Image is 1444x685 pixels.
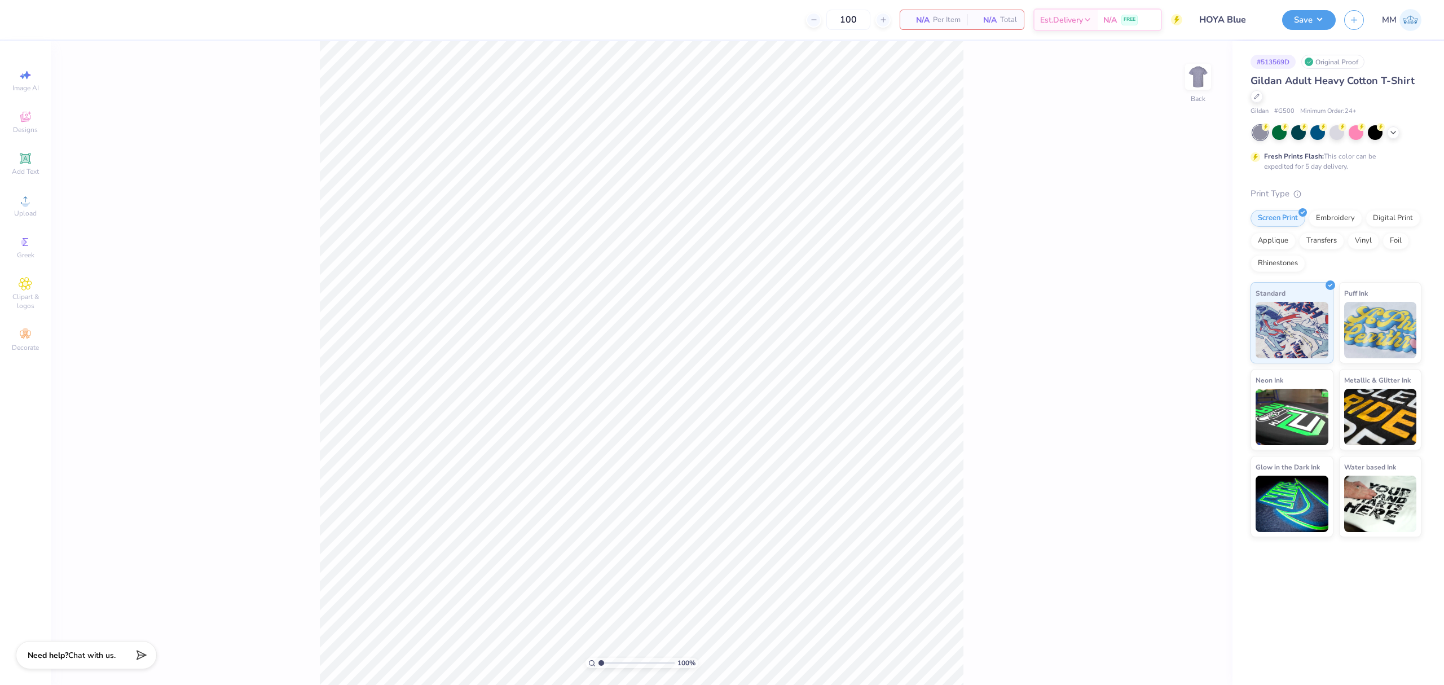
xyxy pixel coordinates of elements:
img: Standard [1256,302,1328,358]
div: Back [1191,94,1205,104]
img: Glow in the Dark Ink [1256,476,1328,532]
div: # 513569D [1251,55,1296,69]
div: Foil [1383,232,1409,249]
img: Mariah Myssa Salurio [1399,9,1421,31]
span: Per Item [933,14,961,26]
span: Minimum Order: 24 + [1300,107,1357,116]
span: Gildan Adult Heavy Cotton T-Shirt [1251,74,1415,87]
span: N/A [974,14,997,26]
div: Original Proof [1301,55,1364,69]
span: Chat with us. [68,650,116,661]
span: Total [1000,14,1017,26]
span: Gildan [1251,107,1269,116]
div: Print Type [1251,187,1421,200]
span: Greek [17,251,34,260]
img: Puff Ink [1344,302,1417,358]
span: Est. Delivery [1040,14,1083,26]
span: Designs [13,125,38,134]
span: # G500 [1274,107,1295,116]
div: Rhinestones [1251,255,1305,272]
input: – – [826,10,870,30]
div: This color can be expedited for 5 day delivery. [1264,151,1403,172]
span: MM [1382,14,1397,27]
strong: Need help? [28,650,68,661]
a: MM [1382,9,1421,31]
div: Embroidery [1309,210,1362,227]
img: Water based Ink [1344,476,1417,532]
strong: Fresh Prints Flash: [1264,152,1324,161]
span: Glow in the Dark Ink [1256,461,1320,473]
span: N/A [907,14,930,26]
img: Neon Ink [1256,389,1328,445]
span: Puff Ink [1344,287,1368,299]
span: 100 % [677,658,695,668]
span: Decorate [12,343,39,352]
span: Add Text [12,167,39,176]
span: Water based Ink [1344,461,1396,473]
span: Clipart & logos [6,292,45,310]
input: Untitled Design [1191,8,1274,31]
img: Back [1187,65,1209,88]
span: Standard [1256,287,1285,299]
div: Applique [1251,232,1296,249]
img: Metallic & Glitter Ink [1344,389,1417,445]
span: Image AI [12,84,39,93]
span: N/A [1103,14,1117,26]
div: Screen Print [1251,210,1305,227]
span: Neon Ink [1256,374,1283,386]
button: Save [1282,10,1336,30]
div: Digital Print [1366,210,1420,227]
span: Metallic & Glitter Ink [1344,374,1411,386]
div: Transfers [1299,232,1344,249]
span: FREE [1124,16,1135,24]
span: Upload [14,209,37,218]
div: Vinyl [1348,232,1379,249]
